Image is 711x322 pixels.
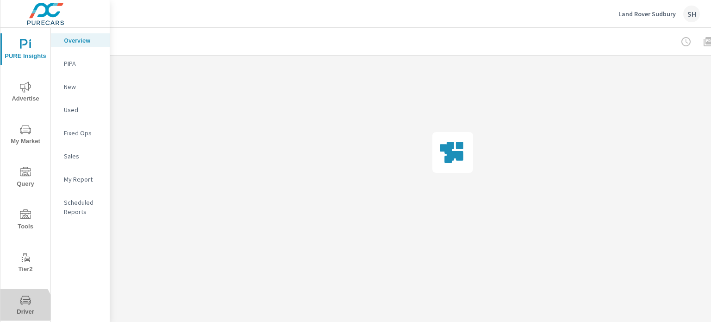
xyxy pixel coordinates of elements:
div: Scheduled Reports [51,196,110,219]
span: Advertise [3,82,48,104]
div: Used [51,103,110,117]
div: SH [683,6,700,22]
p: Land Rover Sudbury [618,10,676,18]
p: My Report [64,175,102,184]
span: PURE Insights [3,39,48,62]
p: Used [64,105,102,114]
div: New [51,80,110,94]
span: Driver [3,295,48,317]
div: Overview [51,33,110,47]
p: Sales [64,152,102,161]
span: My Market [3,124,48,147]
div: My Report [51,172,110,186]
span: Query [3,167,48,189]
span: Tier2 [3,252,48,275]
span: Tools [3,209,48,232]
p: Scheduled Reports [64,198,102,216]
div: Sales [51,149,110,163]
p: PIPA [64,59,102,68]
div: Fixed Ops [51,126,110,140]
p: Overview [64,36,102,45]
p: New [64,82,102,91]
div: PIPA [51,57,110,70]
p: Fixed Ops [64,128,102,138]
